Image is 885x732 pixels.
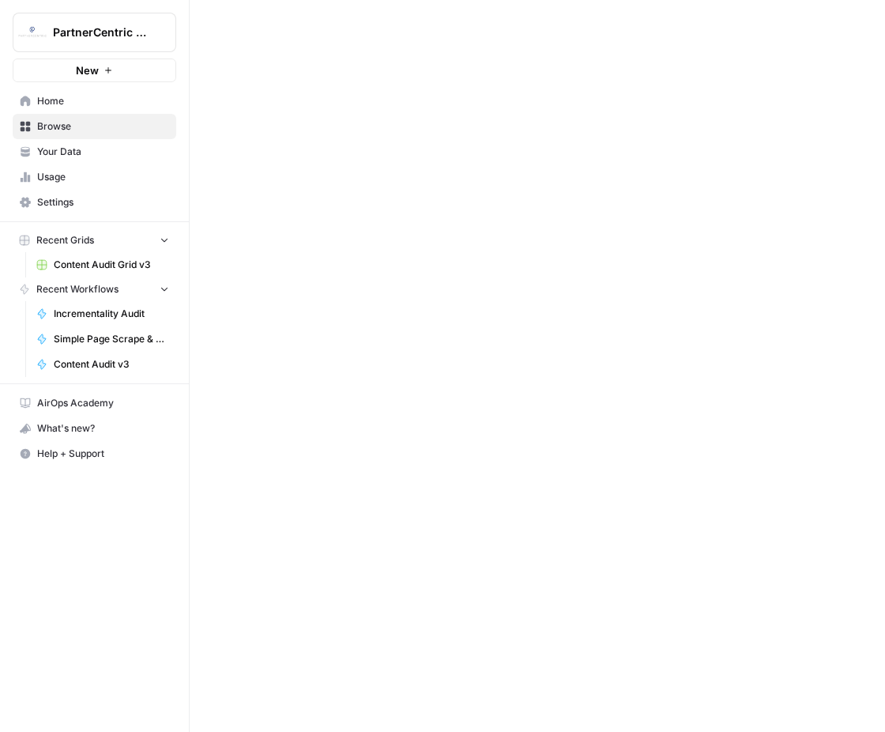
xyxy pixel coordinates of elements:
button: Recent Workflows [13,277,176,301]
a: Simple Page Scrape & Analysis [29,326,176,352]
a: Incrementality Audit [29,301,176,326]
a: Usage [13,164,176,190]
span: New [76,62,99,78]
span: Content Audit Grid v3 [54,258,169,272]
a: Settings [13,190,176,215]
span: Home [37,94,169,108]
span: Simple Page Scrape & Analysis [54,332,169,346]
button: Workspace: PartnerCentric Sales Tools [13,13,176,52]
span: Browse [37,119,169,134]
span: Your Data [37,145,169,159]
span: PartnerCentric Sales Tools [53,25,149,40]
a: Content Audit v3 [29,352,176,377]
span: AirOps Academy [37,396,169,410]
button: Help + Support [13,441,176,466]
span: Help + Support [37,447,169,461]
a: Your Data [13,139,176,164]
a: AirOps Academy [13,391,176,416]
button: Recent Grids [13,228,176,252]
span: Usage [37,170,169,184]
span: Settings [37,195,169,209]
div: What's new? [13,417,175,440]
a: Content Audit Grid v3 [29,252,176,277]
a: Browse [13,114,176,139]
button: New [13,58,176,82]
span: Recent Workflows [36,282,119,296]
button: What's new? [13,416,176,441]
img: PartnerCentric Sales Tools Logo [18,18,47,47]
span: Incrementality Audit [54,307,169,321]
span: Content Audit v3 [54,357,169,372]
span: Recent Grids [36,233,94,247]
a: Home [13,89,176,114]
